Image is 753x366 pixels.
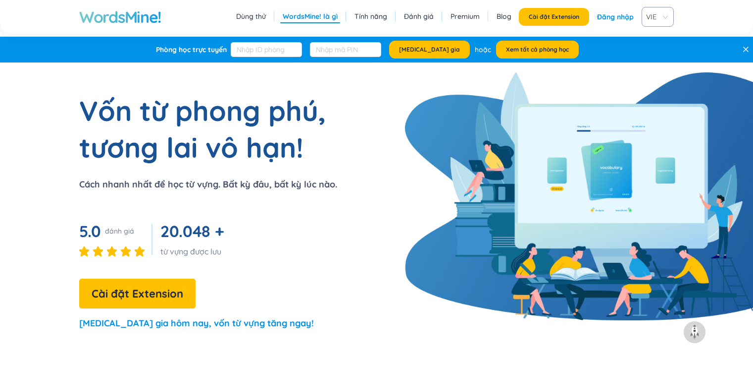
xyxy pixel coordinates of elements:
[354,11,387,21] a: Tính năng
[519,8,589,26] button: Cài đặt Extension
[283,11,338,21] a: WordsMine! là gì
[597,8,634,26] a: Đăng nhập
[160,246,228,257] div: từ vựng được lưu
[156,45,227,55] div: Phòng học trực tuyến
[399,46,460,54] span: [MEDICAL_DATA] gia
[79,221,101,241] span: 5.0
[475,44,491,55] div: hoặc
[404,11,434,21] a: Đánh giá
[231,42,302,57] input: Nhập ID phòng
[92,285,183,303] span: Cài đặt Extension
[79,279,196,308] button: Cài đặt Extension
[496,41,579,59] button: Xem tất cả phòng học
[687,324,703,340] img: to top
[105,226,134,236] div: đánh giá
[79,316,314,330] p: [MEDICAL_DATA] gia hôm nay, vốn từ vựng tăng ngay!
[529,13,579,21] span: Cài đặt Extension
[506,46,569,54] span: Xem tất cả phòng học
[497,11,511,21] a: Blog
[79,7,161,27] a: WordsMine!
[79,178,337,191] p: Cách nhanh nhất để học từ vựng. Bất kỳ đâu, bất kỳ lúc nào.
[79,290,196,300] a: Cài đặt Extension
[451,11,480,21] a: Premium
[236,11,266,21] a: Dùng thử
[646,9,665,24] span: VIE
[389,41,470,59] button: [MEDICAL_DATA] gia
[160,221,224,241] span: 20.048 +
[310,42,381,57] input: Nhập mã PIN
[79,92,326,166] h1: Vốn từ phong phú, tương lai vô hạn!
